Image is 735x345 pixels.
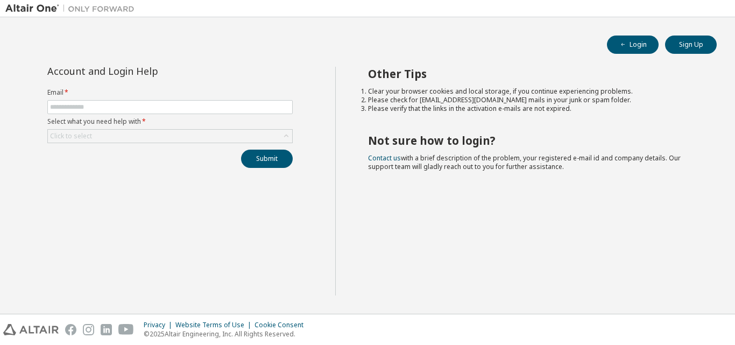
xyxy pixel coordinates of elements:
[368,133,698,147] h2: Not sure how to login?
[368,96,698,104] li: Please check for [EMAIL_ADDRESS][DOMAIN_NAME] mails in your junk or spam folder.
[118,324,134,335] img: youtube.svg
[665,36,717,54] button: Sign Up
[65,324,76,335] img: facebook.svg
[607,36,659,54] button: Login
[48,130,292,143] div: Click to select
[368,87,698,96] li: Clear your browser cookies and local storage, if you continue experiencing problems.
[368,153,401,163] a: Contact us
[368,67,698,81] h2: Other Tips
[368,104,698,113] li: Please verify that the links in the activation e-mails are not expired.
[101,324,112,335] img: linkedin.svg
[83,324,94,335] img: instagram.svg
[47,88,293,97] label: Email
[175,321,255,329] div: Website Terms of Use
[144,321,175,329] div: Privacy
[47,67,244,75] div: Account and Login Help
[368,153,681,171] span: with a brief description of the problem, your registered e-mail id and company details. Our suppo...
[50,132,92,140] div: Click to select
[3,324,59,335] img: altair_logo.svg
[5,3,140,14] img: Altair One
[144,329,310,339] p: © 2025 Altair Engineering, Inc. All Rights Reserved.
[47,117,293,126] label: Select what you need help with
[255,321,310,329] div: Cookie Consent
[241,150,293,168] button: Submit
